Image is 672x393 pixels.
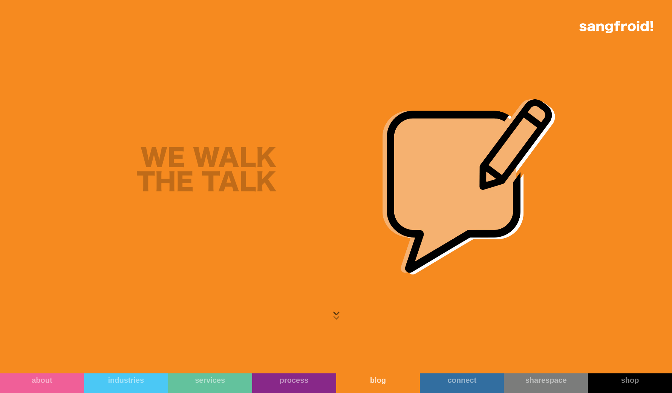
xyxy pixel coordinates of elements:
div: connect [420,376,504,385]
a: shop [588,373,672,393]
a: industries [84,373,168,393]
div: industries [84,376,168,385]
a: sharespace [504,373,588,393]
div: services [168,376,252,385]
a: services [168,373,252,393]
div: shop [588,376,672,385]
div: sharespace [504,376,588,385]
div: blog [336,376,420,385]
a: connect [420,373,504,393]
a: blog [336,373,420,393]
div: process [252,376,336,385]
img: logo [579,21,653,33]
a: process [252,373,336,393]
h2: WE WALK THE TALK [136,146,277,195]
